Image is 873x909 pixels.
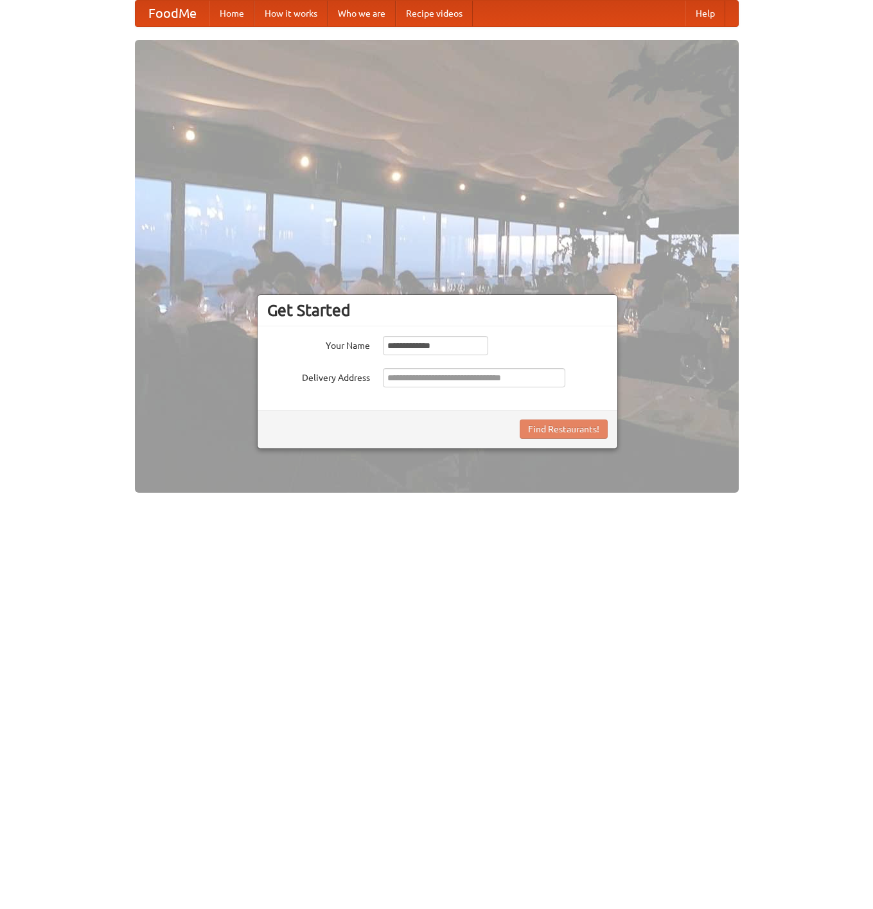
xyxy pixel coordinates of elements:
[209,1,254,26] a: Home
[136,1,209,26] a: FoodMe
[396,1,473,26] a: Recipe videos
[328,1,396,26] a: Who we are
[267,368,370,384] label: Delivery Address
[254,1,328,26] a: How it works
[267,336,370,352] label: Your Name
[520,419,608,439] button: Find Restaurants!
[685,1,725,26] a: Help
[267,301,608,320] h3: Get Started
